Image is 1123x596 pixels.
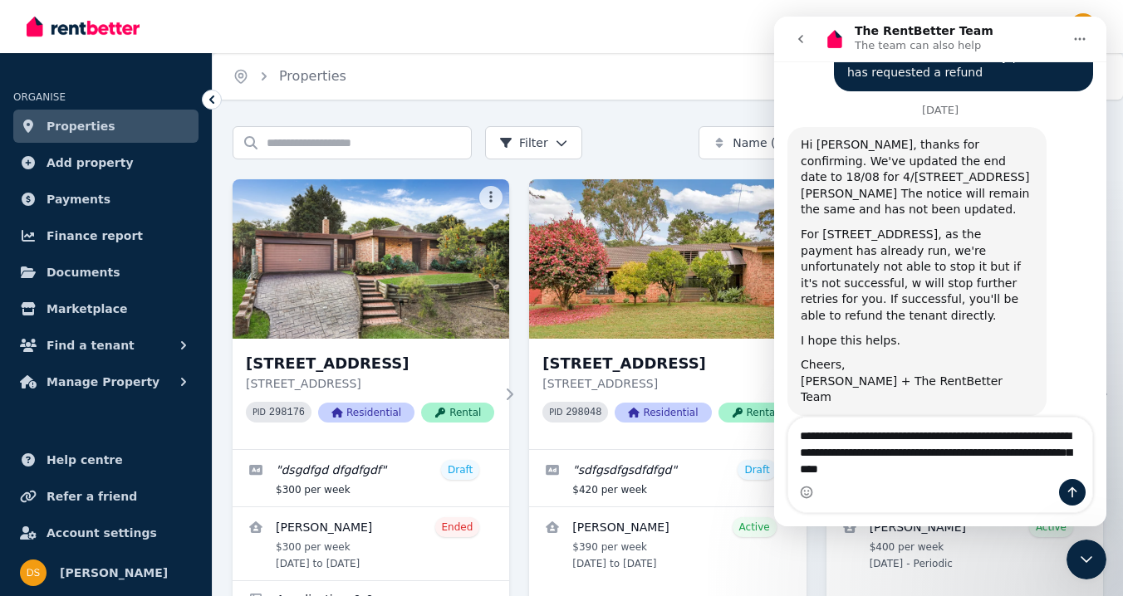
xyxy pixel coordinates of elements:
p: [STREET_ADDRESS] [542,375,791,392]
img: Don Siyambalapitiya [20,559,47,586]
span: Rental [421,403,494,423]
a: View details for Isabella-Rose Lowe-Flegg [826,507,1103,580]
span: Documents [47,262,120,282]
h3: [STREET_ADDRESS] [246,352,494,375]
a: Help centre [13,443,199,476]
p: [STREET_ADDRESS] [246,375,494,392]
nav: Breadcrumb [213,53,366,100]
code: 298048 [566,407,601,418]
iframe: Intercom live chat [1067,540,1106,579]
code: 298176 [269,407,305,418]
span: Help centre [47,450,123,470]
a: Refer a friend [13,480,199,513]
button: Manage Property [13,365,199,398]
a: 1/95 Showground Road, Castle Hill[STREET_ADDRESS][STREET_ADDRESS]PID 298048ResidentialRental [529,179,806,449]
a: Properties [13,110,199,143]
span: Marketplace [47,299,127,319]
a: Properties [279,68,346,84]
a: Edit listing: dsgdfgd dfgdfgdf [233,450,509,506]
span: Refer a friend [47,486,137,506]
span: Manage Property [47,372,159,392]
span: Finance report [47,226,143,246]
span: Rental [718,403,792,423]
span: Residential [615,403,711,423]
img: 1/9 Ashford Avenue, Castle Hill [233,179,509,339]
a: View details for Connor Pillai [233,507,509,580]
iframe: Intercom live chat [774,17,1106,526]
a: Edit listing: sdfgsdfgsdfdfgd [529,450,806,506]
a: Payments [13,183,199,216]
span: Name (A-Z) [733,134,800,151]
img: 1/95 Showground Road, Castle Hill [529,179,806,339]
span: Filter [499,134,548,151]
a: Documents [13,256,199,289]
img: Don Siyambalapitiya [1070,13,1096,40]
a: Finance report [13,219,199,252]
small: PID [253,408,266,417]
span: Payments [47,189,110,209]
button: Name (A-Z) [699,126,858,159]
button: Filter [485,126,582,159]
small: PID [549,408,562,417]
span: Residential [318,403,414,423]
a: Add property [13,146,199,179]
span: ORGANISE [13,91,66,103]
span: [PERSON_NAME] [60,563,168,583]
span: Account settings [47,523,157,543]
button: More options [479,186,503,209]
a: 1/9 Ashford Avenue, Castle Hill[STREET_ADDRESS][STREET_ADDRESS]PID 298176ResidentialRental [233,179,509,449]
a: Marketplace [13,292,199,325]
a: View details for Nitya Alexander [529,507,806,580]
span: Add property [47,153,134,173]
img: RentBetter [27,14,140,39]
a: Account settings [13,516,199,550]
span: Properties [47,116,115,136]
span: Find a tenant [47,335,135,355]
button: Find a tenant [13,329,199,362]
h3: [STREET_ADDRESS] [542,352,791,375]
